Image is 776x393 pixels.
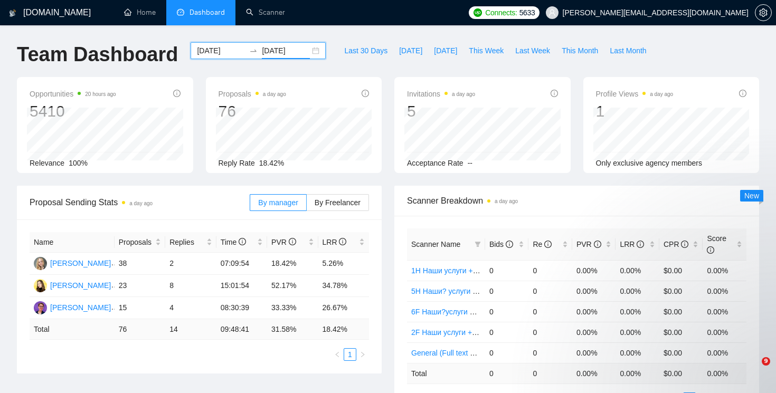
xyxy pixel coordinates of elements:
[411,349,495,357] a: General (Full text search)
[115,297,165,319] td: 15
[338,42,393,59] button: Last 30 Days
[572,260,616,281] td: 0.00%
[548,9,556,16] span: user
[528,322,572,342] td: 0
[216,319,267,340] td: 09:48:41
[259,159,284,167] span: 18.42%
[596,101,674,121] div: 1
[740,357,765,382] iframe: Intercom live chat
[173,90,181,97] span: info-circle
[474,8,482,17] img: upwork-logo.png
[315,198,361,207] span: By Freelancer
[334,351,340,358] span: left
[515,45,550,56] span: Last Week
[129,200,153,206] time: a day ago
[339,238,346,245] span: info-circle
[34,258,111,267] a: KK[PERSON_NAME]
[399,45,422,56] span: [DATE]
[428,42,463,59] button: [DATE]
[604,42,652,59] button: Last Month
[267,297,318,319] td: 33.33%
[469,45,504,56] span: This Week
[576,240,601,248] span: PVR
[755,8,772,17] a: setting
[572,281,616,301] td: 0.00%
[30,232,115,253] th: Name
[485,322,529,342] td: 0
[528,260,572,281] td: 0
[17,42,178,67] h1: Team Dashboard
[165,253,216,275] td: 2
[659,363,703,384] td: $ 0.00
[124,8,156,17] a: homeHome
[485,7,517,18] span: Connects:
[34,303,111,311] a: NV[PERSON_NAME]
[219,159,255,167] span: Reply Rate
[356,348,369,361] li: Next Page
[30,88,116,100] span: Opportunities
[506,241,513,248] span: info-circle
[463,42,509,59] button: This Week
[34,279,47,292] img: VM
[50,280,111,291] div: [PERSON_NAME]
[489,240,513,248] span: Bids
[637,241,644,248] span: info-circle
[197,45,245,56] input: Start date
[594,241,601,248] span: info-circle
[34,301,47,314] img: NV
[30,159,64,167] span: Relevance
[216,253,267,275] td: 07:09:54
[411,328,507,337] a: 2F Наши услуги + наша?ЦА
[318,297,370,319] td: 26.67%
[650,91,673,97] time: a day ago
[544,241,552,248] span: info-circle
[318,319,370,340] td: 18.42 %
[165,232,216,253] th: Replies
[30,319,115,340] td: Total
[177,8,184,16] span: dashboard
[190,8,225,17] span: Dashboard
[762,357,770,366] span: 9
[703,363,746,384] td: 0.00 %
[34,257,47,270] img: KK
[475,241,481,247] span: filter
[356,348,369,361] button: right
[407,363,485,384] td: Total
[115,232,165,253] th: Proposals
[216,275,267,297] td: 15:01:54
[119,236,153,248] span: Proposals
[249,46,258,55] span: to
[362,90,369,97] span: info-circle
[659,281,703,301] td: $0.00
[69,159,88,167] span: 100%
[263,91,286,97] time: a day ago
[659,260,703,281] td: $0.00
[331,348,344,361] button: left
[485,301,529,322] td: 0
[267,319,318,340] td: 31.58 %
[528,363,572,384] td: 0
[620,240,644,248] span: LRR
[267,253,318,275] td: 18.42%
[344,45,387,56] span: Last 30 Days
[216,297,267,319] td: 08:30:39
[165,319,216,340] td: 14
[485,281,529,301] td: 0
[434,45,457,56] span: [DATE]
[85,91,116,97] time: 20 hours ago
[115,319,165,340] td: 76
[344,349,356,360] a: 1
[528,342,572,363] td: 0
[485,363,529,384] td: 0
[323,238,347,246] span: LRR
[495,198,518,204] time: a day ago
[30,101,116,121] div: 5410
[407,159,463,167] span: Acceptance Rate
[411,287,509,295] a: 5H Наши? услуги + наша ЦА
[34,281,111,289] a: VM[PERSON_NAME]
[165,297,216,319] td: 4
[221,238,246,246] span: Time
[533,240,552,248] span: Re
[616,363,659,384] td: 0.00 %
[528,281,572,301] td: 0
